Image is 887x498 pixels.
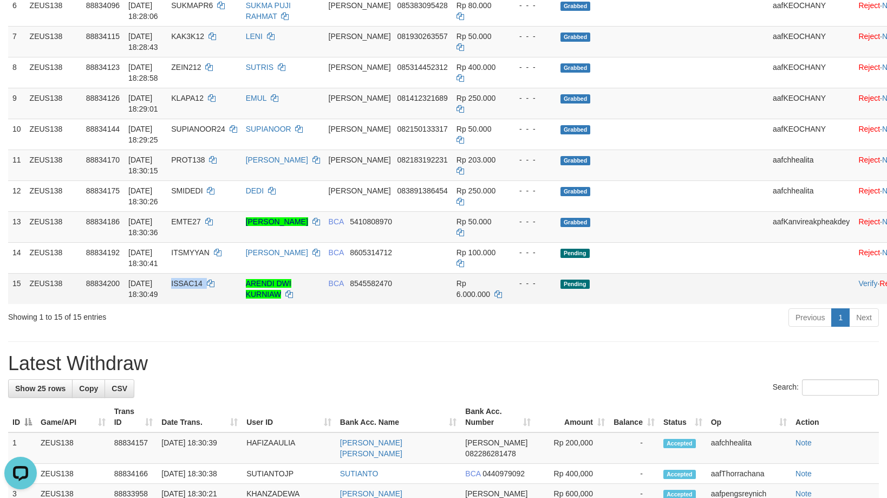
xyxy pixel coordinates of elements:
td: aafKEOCHANY [768,88,854,119]
a: Reject [858,248,880,257]
td: ZEUS138 [25,57,82,88]
a: Reject [858,156,880,164]
a: Next [849,308,879,327]
span: Rp 50.000 [456,32,492,41]
td: ZEUS138 [25,180,82,211]
button: Open LiveChat chat widget [4,4,37,37]
td: aafKEOCHANY [768,119,854,150]
td: 88834166 [110,464,158,484]
span: [DATE] 18:30:36 [128,217,158,237]
th: Balance: activate to sort column ascending [609,402,659,432]
th: Game/API: activate to sort column ascending [36,402,110,432]
span: BCA [465,469,480,478]
a: Note [795,438,812,447]
span: Copy [79,384,98,393]
td: ZEUS138 [25,273,82,304]
td: Rp 200,000 [535,432,609,464]
td: ZEUS138 [25,150,82,180]
a: Show 25 rows [8,379,73,398]
span: ZEIN212 [171,63,201,72]
span: [DATE] 18:29:01 [128,94,158,113]
span: Copy 082286281478 to clipboard [465,449,516,458]
span: 88834144 [86,125,120,133]
td: 7 [8,26,25,57]
span: [DATE] 18:28:58 [128,63,158,82]
span: Copy 082150133317 to clipboard [397,125,447,133]
div: - - - [511,247,552,258]
td: 88834157 [110,432,158,464]
div: - - - [511,185,552,196]
span: Copy 0440979092 to clipboard [482,469,525,478]
th: Date Trans.: activate to sort column ascending [157,402,242,432]
span: [PERSON_NAME] [329,125,391,133]
th: Status: activate to sort column ascending [659,402,707,432]
td: HAFIZAAULIA [242,432,336,464]
td: 10 [8,119,25,150]
span: [DATE] 18:30:41 [128,248,158,268]
td: SUTIANTOJP [242,464,336,484]
span: BCA [329,217,344,226]
span: Rp 50.000 [456,125,492,133]
td: ZEUS138 [25,119,82,150]
span: [PERSON_NAME] [329,32,391,41]
a: Note [795,469,812,478]
span: Copy 083891386454 to clipboard [397,186,447,195]
span: CSV [112,384,127,393]
span: KAK3K12 [171,32,204,41]
a: [PERSON_NAME] [246,217,308,226]
span: 88834192 [86,248,120,257]
input: Search: [802,379,879,396]
a: 1 [831,308,850,327]
td: 11 [8,150,25,180]
span: [DATE] 18:28:06 [128,1,158,21]
a: Reject [858,1,880,10]
span: KLAPA12 [171,94,204,102]
span: Rp 250.000 [456,94,495,102]
td: ZEUS138 [25,26,82,57]
span: Grabbed [560,156,591,165]
label: Search: [773,379,879,396]
span: 88834175 [86,186,120,195]
span: [PERSON_NAME] [465,438,527,447]
span: Rp 250.000 [456,186,495,195]
td: aafchhealita [707,432,791,464]
span: Rp 203.000 [456,156,495,164]
a: [PERSON_NAME] [246,156,308,164]
a: Reject [858,32,880,41]
span: 88834200 [86,279,120,288]
td: aafchhealita [768,180,854,211]
div: Showing 1 to 15 of 15 entries [8,307,362,322]
td: ZEUS138 [25,211,82,242]
td: ZEUS138 [25,88,82,119]
span: [PERSON_NAME] [329,186,391,195]
td: ZEUS138 [36,464,110,484]
a: DEDI [246,186,264,195]
span: 88834115 [86,32,120,41]
a: Reject [858,217,880,226]
span: SUKMAPR6 [171,1,213,10]
span: Accepted [663,470,696,479]
span: [PERSON_NAME] [329,1,391,10]
span: BCA [329,248,344,257]
span: Copy 081412321689 to clipboard [397,94,447,102]
span: ITSMYYAN [171,248,210,257]
a: SUKMA PUJI RAHMAT [246,1,291,21]
div: - - - [511,93,552,104]
td: ZEUS138 [25,242,82,273]
span: 88834096 [86,1,120,10]
span: [DATE] 18:30:49 [128,279,158,299]
td: 8 [8,57,25,88]
span: Grabbed [560,2,591,11]
span: [DATE] 18:28:43 [128,32,158,51]
span: Grabbed [560,94,591,104]
a: [PERSON_NAME] [PERSON_NAME] [340,438,402,458]
span: 88834186 [86,217,120,226]
a: Copy [72,379,105,398]
span: PROT138 [171,156,205,164]
td: aafThorrachana [707,464,791,484]
h1: Latest Withdraw [8,353,879,374]
span: EMTE27 [171,217,200,226]
a: Reject [858,94,880,102]
a: Reject [858,125,880,133]
div: - - - [511,62,552,73]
